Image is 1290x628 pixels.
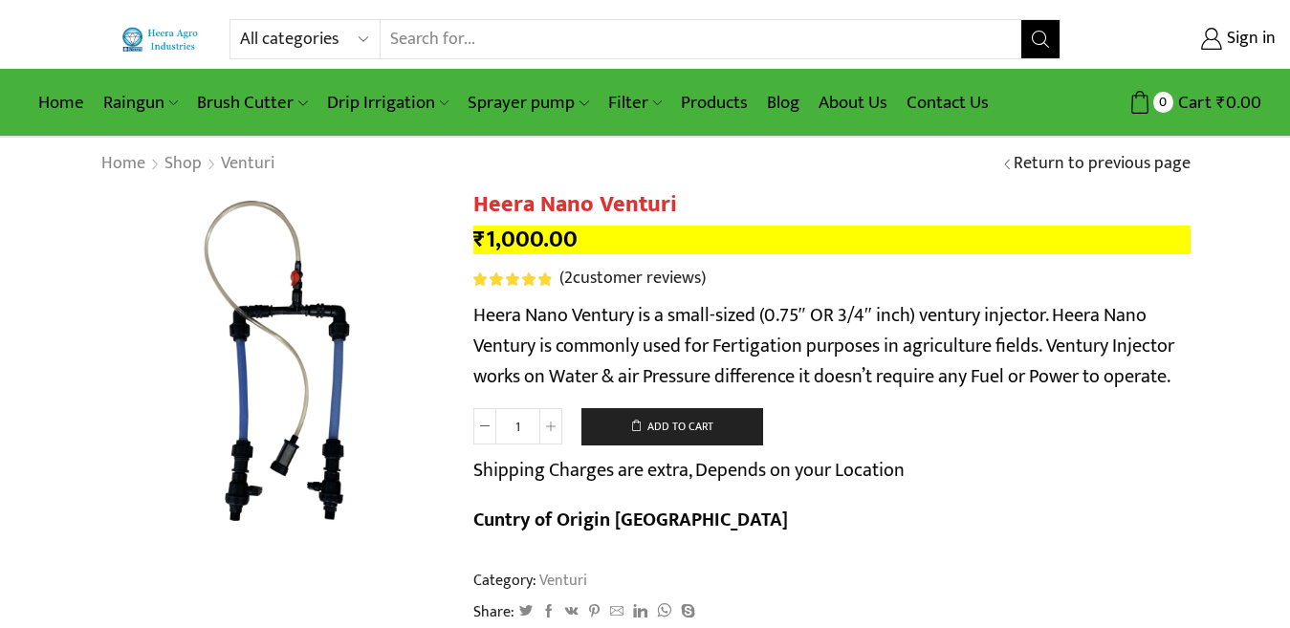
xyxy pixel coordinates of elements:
[757,80,809,125] a: Blog
[581,408,763,446] button: Add to cart
[94,80,187,125] a: Raingun
[473,220,486,259] span: ₹
[317,80,458,125] a: Drip Irrigation
[1014,152,1191,177] a: Return to previous page
[458,80,598,125] a: Sprayer pump
[536,568,587,593] a: Venturi
[496,408,539,444] input: Product quantity
[1153,92,1173,112] span: 0
[473,272,551,286] div: Rated 5.00 out of 5
[220,152,275,177] a: Venturi
[100,152,146,177] a: Home
[473,570,587,592] span: Category:
[1089,22,1276,56] a: Sign in
[29,80,94,125] a: Home
[473,601,514,623] span: Share:
[897,80,998,125] a: Contact Us
[809,80,897,125] a: About Us
[381,20,1021,58] input: Search for...
[473,455,905,486] p: Shipping Charges are extra, Depends on your Location
[473,504,788,536] b: Cuntry of Origin [GEOGRAPHIC_DATA]
[100,191,445,535] img: Heera Nano Venturi
[473,272,555,286] span: 2
[164,152,203,177] a: Shop
[1173,90,1212,116] span: Cart
[100,152,275,177] nav: Breadcrumb
[559,267,706,292] a: (2customer reviews)
[1021,20,1060,58] button: Search button
[473,272,551,286] span: Rated out of 5 based on customer ratings
[473,191,1191,219] h1: Heera Nano Venturi
[671,80,757,125] a: Products
[473,300,1191,392] p: Heera Nano Ventury is a small-sized (0.75″ OR 3/4″ inch) ventury injector. Heera Nano Ventury is ...
[599,80,671,125] a: Filter
[473,220,578,259] bdi: 1,000.00
[1222,27,1276,52] span: Sign in
[1216,88,1261,118] bdi: 0.00
[187,80,317,125] a: Brush Cutter
[1080,85,1261,120] a: 0 Cart ₹0.00
[1216,88,1226,118] span: ₹
[564,264,573,292] span: 2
